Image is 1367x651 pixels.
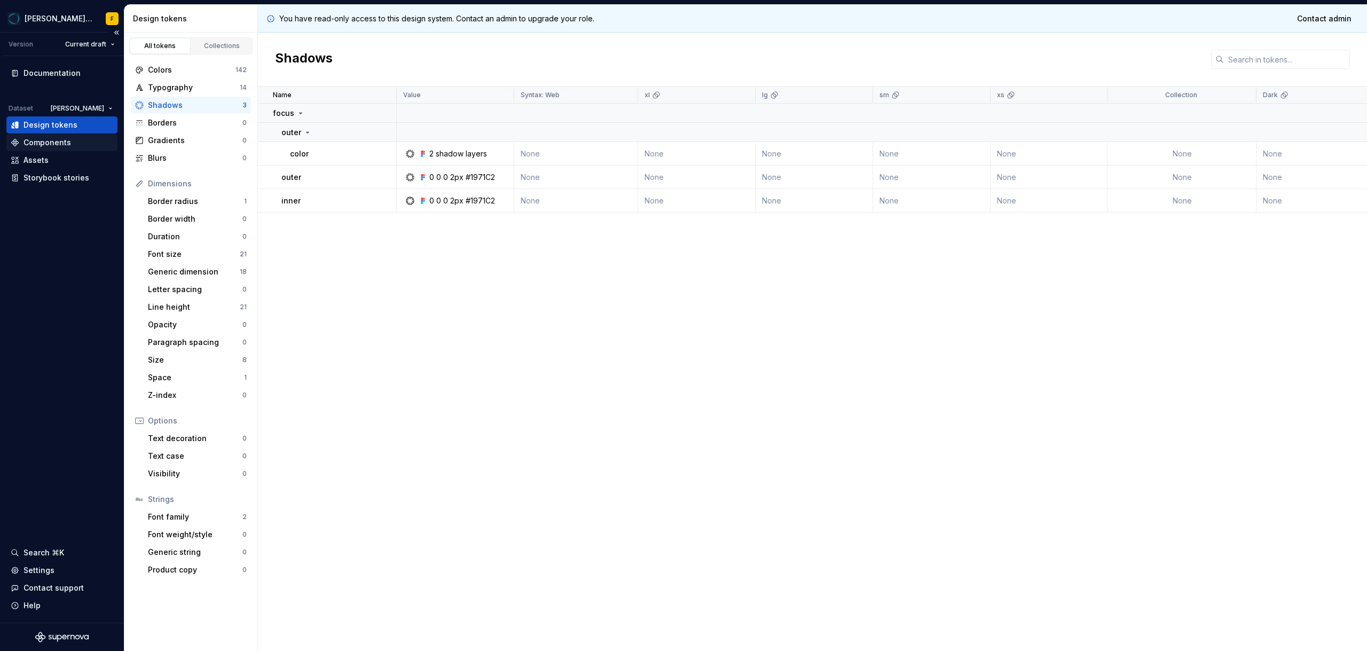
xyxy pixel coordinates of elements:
[279,13,594,24] p: You have read-only access to this design system. Contact an admin to upgrade your role.
[6,597,117,614] button: Help
[131,114,251,131] a: Borders0
[6,169,117,186] a: Storybook stories
[144,246,251,263] a: Font size21
[148,468,242,479] div: Visibility
[131,150,251,167] a: Blurs0
[1224,50,1350,69] input: Search in tokens...
[148,547,242,558] div: Generic string
[1165,91,1197,99] p: Collection
[144,369,251,386] a: Space1
[148,302,240,312] div: Line height
[244,197,247,206] div: 1
[873,142,991,166] td: None
[148,529,242,540] div: Font weight/style
[242,391,247,399] div: 0
[51,104,104,113] span: [PERSON_NAME]
[148,319,242,330] div: Opacity
[148,82,240,93] div: Typography
[997,91,1004,99] p: xs
[6,544,117,561] button: Search ⌘K
[6,65,117,82] a: Documentation
[144,316,251,333] a: Opacity0
[514,189,638,213] td: None
[144,228,251,245] a: Duration0
[242,356,247,364] div: 8
[242,285,247,294] div: 0
[23,137,71,148] div: Components
[242,530,247,539] div: 0
[23,565,54,576] div: Settings
[144,561,251,578] a: Product copy0
[133,13,253,24] div: Design tokens
[1297,13,1352,24] span: Contact admin
[275,50,333,69] h2: Shadows
[756,142,873,166] td: None
[144,299,251,316] a: Line height21
[1290,9,1358,28] a: Contact admin
[429,172,434,183] div: 0
[242,215,247,223] div: 0
[6,579,117,597] button: Contact support
[450,195,463,206] div: 2px
[144,263,251,280] a: Generic dimension18
[879,91,889,99] p: sm
[756,166,873,189] td: None
[131,97,251,114] a: Shadows3
[65,40,106,49] span: Current draft
[144,465,251,482] a: Visibility0
[1108,189,1256,213] td: None
[148,564,242,575] div: Product copy
[148,153,242,163] div: Blurs
[436,172,441,183] div: 0
[6,152,117,169] a: Assets
[991,189,1108,213] td: None
[148,117,242,128] div: Borders
[514,166,638,189] td: None
[450,172,463,183] div: 2px
[242,548,247,556] div: 0
[148,451,242,461] div: Text case
[429,148,487,159] div: 2 shadow layers
[35,632,89,642] svg: Supernova Logo
[244,373,247,382] div: 1
[242,320,247,329] div: 0
[2,7,122,30] button: [PERSON_NAME] Design SystemF
[6,134,117,151] a: Components
[242,232,247,241] div: 0
[645,91,650,99] p: xl
[148,390,242,401] div: Z-index
[148,65,235,75] div: Colors
[131,132,251,149] a: Gradients0
[403,91,421,99] p: Value
[133,42,187,50] div: All tokens
[991,166,1108,189] td: None
[1263,91,1278,99] p: Dark
[638,189,756,213] td: None
[9,104,33,113] div: Dataset
[144,526,251,543] a: Font weight/style0
[521,91,560,99] p: Syntax: Web
[242,101,247,109] div: 3
[148,372,244,383] div: Space
[873,166,991,189] td: None
[873,189,991,213] td: None
[242,434,247,443] div: 0
[638,166,756,189] td: None
[131,61,251,79] a: Colors142
[281,195,301,206] p: inner
[23,68,81,79] div: Documentation
[148,337,242,348] div: Paragraph spacing
[148,135,242,146] div: Gradients
[148,214,242,224] div: Border width
[273,91,292,99] p: Name
[23,172,89,183] div: Storybook stories
[23,547,64,558] div: Search ⌘K
[144,351,251,368] a: Size8
[144,334,251,351] a: Paragraph spacing0
[195,42,249,50] div: Collections
[148,433,242,444] div: Text decoration
[144,430,251,447] a: Text decoration0
[443,195,448,206] div: 0
[235,66,247,74] div: 142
